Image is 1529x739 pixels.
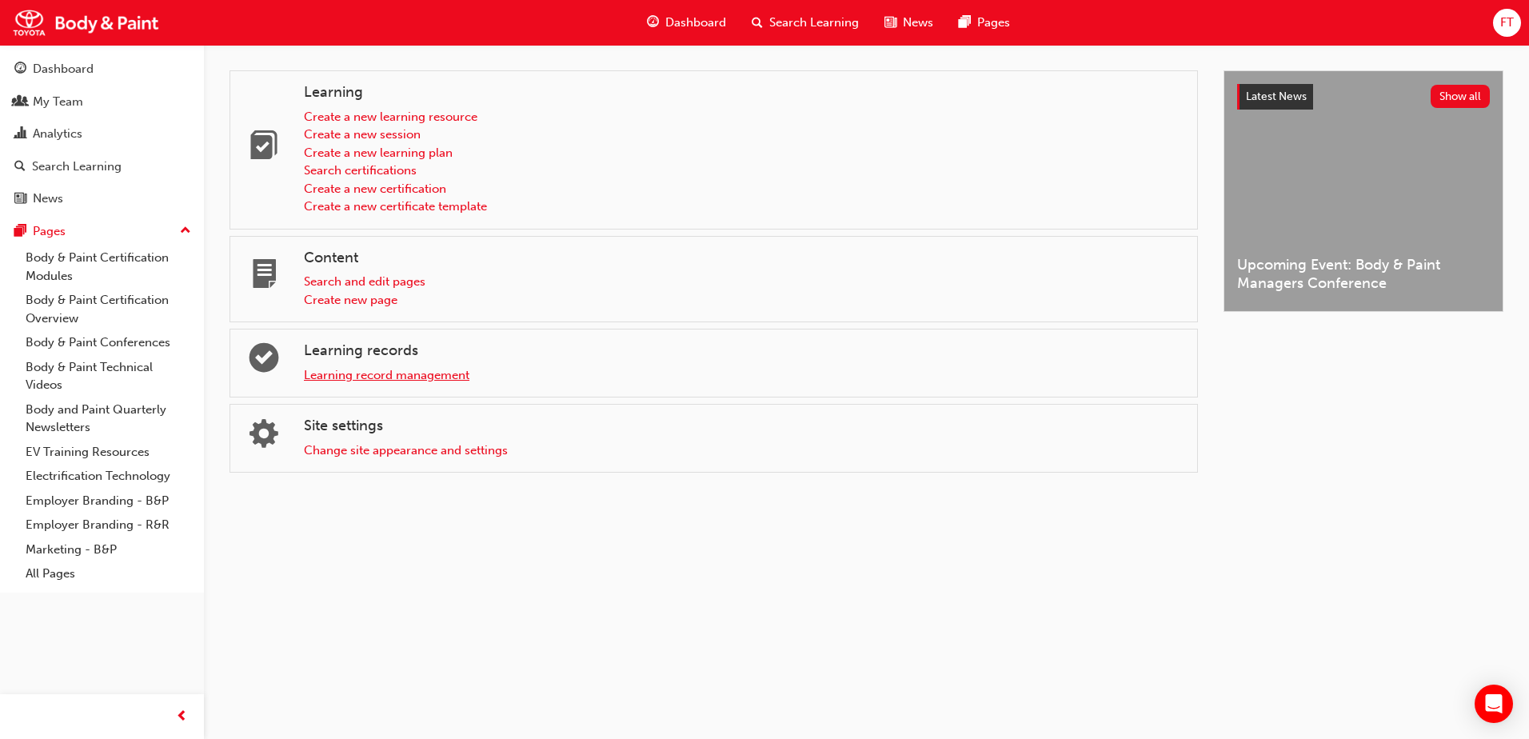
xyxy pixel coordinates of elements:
[14,192,26,206] span: news-icon
[304,199,487,214] a: Create a new certificate template
[6,54,198,84] a: Dashboard
[19,561,198,586] a: All Pages
[1237,256,1490,292] span: Upcoming Event: Body & Paint Managers Conference
[6,152,198,182] a: Search Learning
[14,62,26,77] span: guage-icon
[6,184,198,214] a: News
[19,537,198,562] a: Marketing - B&P
[903,14,933,32] span: News
[6,51,198,217] button: DashboardMy TeamAnalyticsSearch LearningNews
[304,443,508,457] a: Change site appearance and settings
[304,182,446,196] a: Create a new certification
[665,14,726,32] span: Dashboard
[19,513,198,537] a: Employer Branding - R&R
[739,6,872,39] a: search-iconSearch Learning
[32,158,122,176] div: Search Learning
[14,160,26,174] span: search-icon
[977,14,1010,32] span: Pages
[33,60,94,78] div: Dashboard
[14,95,26,110] span: people-icon
[1246,90,1307,103] span: Latest News
[647,13,659,33] span: guage-icon
[250,421,278,455] span: cogs-icon
[304,274,425,289] a: Search and edit pages
[304,368,469,382] a: Learning record management
[6,217,198,246] button: Pages
[33,125,82,143] div: Analytics
[33,93,83,111] div: My Team
[19,246,198,288] a: Body & Paint Certification Modules
[14,225,26,239] span: pages-icon
[304,127,421,142] a: Create a new session
[304,163,417,178] a: Search certifications
[19,330,198,355] a: Body & Paint Conferences
[6,119,198,149] a: Analytics
[946,6,1023,39] a: pages-iconPages
[14,127,26,142] span: chart-icon
[304,293,397,307] a: Create new page
[1493,9,1521,37] button: FT
[1500,14,1514,32] span: FT
[19,288,198,330] a: Body & Paint Certification Overview
[304,417,1184,435] h4: Site settings
[19,397,198,440] a: Body and Paint Quarterly Newsletters
[1431,85,1491,108] button: Show all
[19,355,198,397] a: Body & Paint Technical Videos
[304,342,1184,360] h4: Learning records
[1475,685,1513,723] div: Open Intercom Messenger
[304,146,453,160] a: Create a new learning plan
[250,132,278,166] span: learning-icon
[1237,84,1490,110] a: Latest NewsShow all
[872,6,946,39] a: news-iconNews
[250,345,278,379] span: learningrecord-icon
[19,464,198,489] a: Electrification Technology
[959,13,971,33] span: pages-icon
[304,110,477,124] a: Create a new learning resource
[33,190,63,208] div: News
[6,87,198,117] a: My Team
[884,13,896,33] span: news-icon
[33,222,66,241] div: Pages
[19,440,198,465] a: EV Training Resources
[8,5,164,41] img: Trak
[176,707,188,727] span: prev-icon
[634,6,739,39] a: guage-iconDashboard
[1224,70,1503,312] a: Latest NewsShow allUpcoming Event: Body & Paint Managers Conference
[19,489,198,513] a: Employer Branding - B&P
[250,261,278,295] span: page-icon
[304,250,1184,267] h4: Content
[304,84,1184,102] h4: Learning
[752,13,763,33] span: search-icon
[180,221,191,242] span: up-icon
[769,14,859,32] span: Search Learning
